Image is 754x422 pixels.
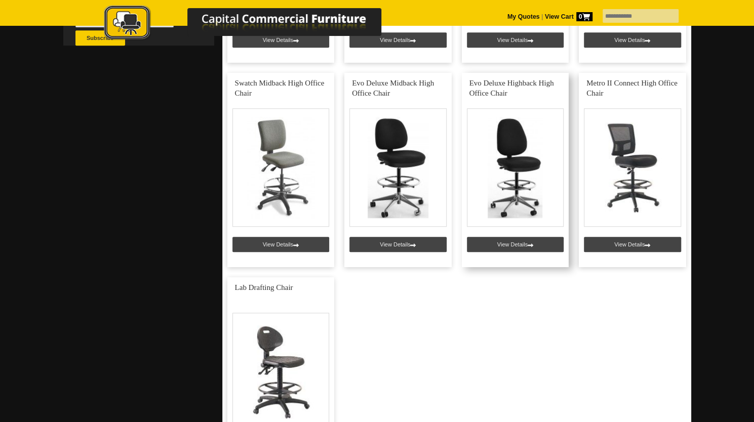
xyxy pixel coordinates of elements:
[76,5,430,45] a: Capital Commercial Furniture Logo
[545,13,592,20] strong: View Cart
[543,13,592,20] a: View Cart0
[507,13,540,20] a: My Quotes
[75,30,125,46] button: Subscribe
[576,12,592,21] span: 0
[76,5,430,42] img: Capital Commercial Furniture Logo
